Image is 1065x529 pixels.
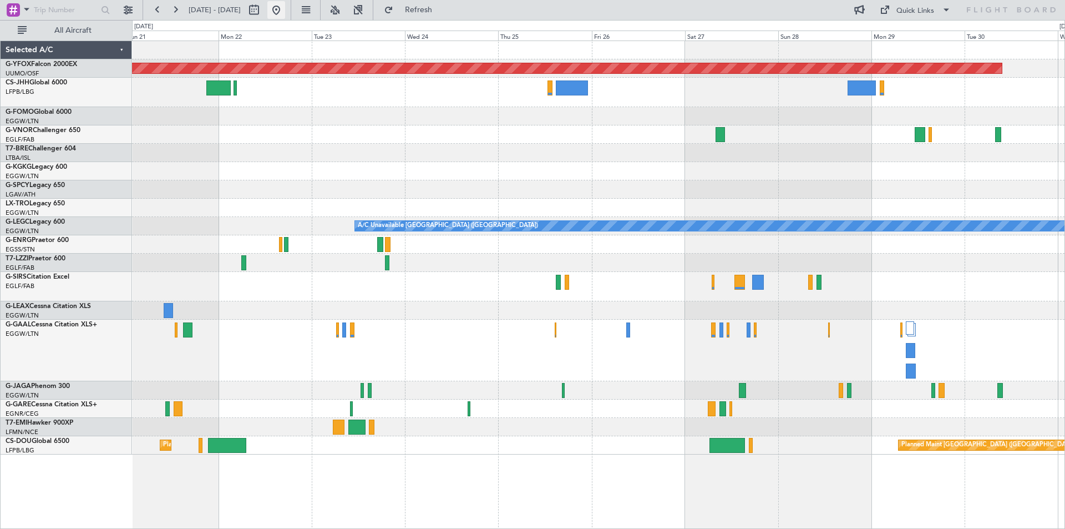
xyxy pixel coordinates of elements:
[498,31,591,41] div: Thu 25
[6,61,77,68] a: G-YFOXFalcon 2000EX
[6,321,31,328] span: G-GAAL
[6,255,28,262] span: T7-LZZI
[6,79,29,86] span: CS-JHH
[6,69,39,78] a: UUMO/OSF
[6,219,29,225] span: G-LEGC
[34,2,98,18] input: Trip Number
[6,145,76,152] a: T7-BREChallenger 604
[6,164,67,170] a: G-KGKGLegacy 600
[6,274,27,280] span: G-SIRS
[6,303,91,310] a: G-LEAXCessna Citation XLS
[6,200,65,207] a: LX-TROLegacy 650
[6,182,65,189] a: G-SPCYLegacy 650
[6,109,72,115] a: G-FOMOGlobal 6000
[358,218,538,234] div: A/C Unavailable [GEOGRAPHIC_DATA] ([GEOGRAPHIC_DATA])
[405,31,498,41] div: Wed 24
[6,164,32,170] span: G-KGKG
[6,154,31,162] a: LTBA/ISL
[395,6,442,14] span: Refresh
[6,172,39,180] a: EGGW/LTN
[6,401,31,408] span: G-GARE
[6,88,34,96] a: LFPB/LBG
[6,321,97,328] a: G-GAALCessna Citation XLS+
[6,420,27,426] span: T7-EMI
[379,1,445,19] button: Refresh
[778,31,871,41] div: Sun 28
[6,200,29,207] span: LX-TRO
[6,401,97,408] a: G-GARECessna Citation XLS+
[6,274,69,280] a: G-SIRSCitation Excel
[6,428,38,436] a: LFMN/NCE
[6,438,69,445] a: CS-DOUGlobal 6500
[6,135,34,144] a: EGLF/FAB
[6,79,67,86] a: CS-JHHGlobal 6000
[6,303,29,310] span: G-LEAX
[6,127,80,134] a: G-VNORChallenger 650
[6,410,39,418] a: EGNR/CEG
[6,311,39,320] a: EGGW/LTN
[6,264,34,272] a: EGLF/FAB
[29,27,117,34] span: All Aircraft
[6,282,34,290] a: EGLF/FAB
[6,190,35,199] a: LGAV/ATH
[219,31,312,41] div: Mon 22
[6,446,34,455] a: LFPB/LBG
[163,437,338,454] div: Planned Maint [GEOGRAPHIC_DATA] ([GEOGRAPHIC_DATA])
[6,127,33,134] span: G-VNOR
[6,383,31,390] span: G-JAGA
[312,31,405,41] div: Tue 23
[134,22,153,32] div: [DATE]
[965,31,1058,41] div: Tue 30
[6,61,31,68] span: G-YFOX
[874,1,956,19] button: Quick Links
[125,31,219,41] div: Sun 21
[6,227,39,235] a: EGGW/LTN
[896,6,934,17] div: Quick Links
[685,31,778,41] div: Sat 27
[189,5,241,15] span: [DATE] - [DATE]
[6,237,32,244] span: G-ENRG
[6,245,35,254] a: EGSS/STN
[6,209,39,217] a: EGGW/LTN
[6,109,34,115] span: G-FOMO
[6,330,39,338] a: EGGW/LTN
[6,237,69,244] a: G-ENRGPraetor 600
[592,31,685,41] div: Fri 26
[6,438,32,445] span: CS-DOU
[6,117,39,125] a: EGGW/LTN
[6,145,28,152] span: T7-BRE
[6,383,70,390] a: G-JAGAPhenom 300
[871,31,965,41] div: Mon 29
[12,22,120,39] button: All Aircraft
[6,391,39,400] a: EGGW/LTN
[6,255,65,262] a: T7-LZZIPraetor 600
[6,182,29,189] span: G-SPCY
[6,219,65,225] a: G-LEGCLegacy 600
[6,420,73,426] a: T7-EMIHawker 900XP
